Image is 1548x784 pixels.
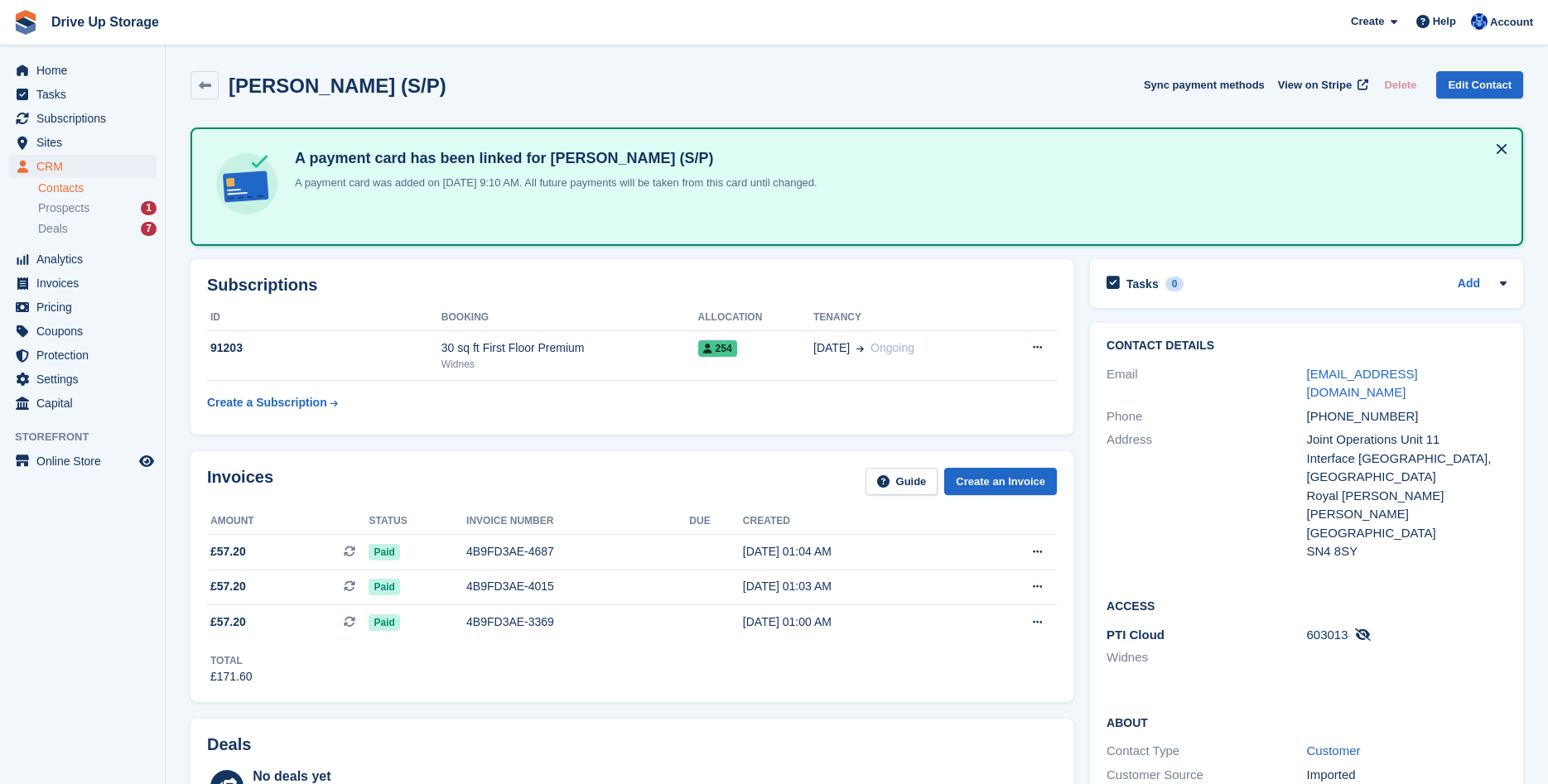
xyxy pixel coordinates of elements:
span: Storefront [15,429,165,445]
a: menu [8,59,157,82]
h2: [PERSON_NAME] (S/P) [229,75,446,97]
span: Sites [36,131,136,154]
h2: Deals [207,735,251,754]
th: Booking [441,305,698,331]
div: SN4 8SY [1307,542,1507,561]
span: Paid [369,544,399,560]
a: [EMAIL_ADDRESS][DOMAIN_NAME] [1307,367,1418,400]
span: Settings [36,368,136,391]
button: Delete [1377,71,1423,99]
th: Due [689,508,742,535]
a: menu [8,248,157,271]
a: Create an Invoice [944,468,1057,495]
a: Add [1458,275,1480,294]
span: Invoices [36,272,136,295]
a: menu [8,107,157,130]
div: 4B9FD3AE-3369 [466,613,689,631]
span: £57.20 [210,578,246,595]
span: 603013 [1307,628,1348,642]
div: 0 [1165,277,1184,291]
h2: Tasks [1126,277,1159,291]
a: Drive Up Storage [45,8,166,36]
img: card-linked-ebf98d0992dc2aeb22e95c0e3c79077019eb2392cfd83c6a337811c24bc77127.svg [212,149,282,219]
span: PTI Cloud [1107,628,1165,642]
span: 254 [698,340,737,357]
a: Contacts [38,180,157,196]
div: £171.60 [210,668,253,685]
th: ID [207,305,441,331]
div: 7 [141,222,157,236]
span: £57.20 [210,613,246,631]
a: View on Stripe [1271,71,1372,99]
h2: Subscriptions [207,276,1057,295]
th: Created [743,508,969,535]
div: [GEOGRAPHIC_DATA] [1307,524,1507,543]
a: menu [8,272,157,295]
h2: Access [1107,597,1507,613]
a: menu [8,450,157,473]
div: Phone [1107,407,1306,426]
span: View on Stripe [1278,77,1352,94]
h4: A payment card has been linked for [PERSON_NAME] (S/P) [288,149,817,168]
a: Prospects 1 [38,200,157,217]
div: 1 [141,201,157,215]
p: A payment card was added on [DATE] 9:10 AM. All future payments will be taken from this card unti... [288,175,817,191]
div: Interface [GEOGRAPHIC_DATA], [GEOGRAPHIC_DATA] [1307,450,1507,487]
span: Help [1433,13,1456,30]
span: Tasks [36,83,136,106]
span: Analytics [36,248,136,271]
img: Widnes Team [1471,13,1488,30]
span: Prospects [38,200,89,216]
a: menu [8,344,157,367]
a: menu [8,392,157,415]
div: Create a Subscription [207,394,327,411]
div: Contact Type [1107,742,1306,761]
th: Amount [207,508,369,535]
h2: Invoices [207,468,273,495]
div: 4B9FD3AE-4015 [466,578,689,595]
span: CRM [36,155,136,178]
th: Invoice number [466,508,689,535]
span: Ongoing [870,341,914,354]
span: Create [1351,13,1384,30]
div: 30 sq ft First Floor Premium [441,339,698,357]
span: Subscriptions [36,107,136,130]
div: Joint Operations Unit 11 [1307,430,1507,450]
li: Widnes [1107,648,1306,667]
div: [PHONE_NUMBER] [1307,407,1507,426]
span: Pricing [36,296,136,319]
th: Status [369,508,466,535]
a: Edit Contact [1436,71,1523,99]
a: menu [8,296,157,319]
span: Capital [36,392,136,415]
div: Royal [PERSON_NAME] [PERSON_NAME] [1307,487,1507,524]
span: [DATE] [813,339,850,357]
span: Paid [369,579,399,595]
span: Protection [36,344,136,367]
div: Widnes [441,357,698,372]
a: menu [8,131,157,154]
div: 91203 [207,339,441,357]
div: 4B9FD3AE-4687 [466,543,689,560]
h2: Contact Details [1107,339,1507,353]
a: Create a Subscription [207,387,338,418]
div: Address [1107,430,1306,561]
a: Guide [866,468,938,495]
a: Deals 7 [38,220,157,238]
span: £57.20 [210,543,246,560]
a: Preview store [137,451,157,471]
a: menu [8,83,157,106]
th: Tenancy [813,305,995,331]
div: Email [1107,365,1306,402]
h2: About [1107,714,1507,730]
a: Customer [1307,743,1361,758]
a: menu [8,155,157,178]
a: menu [8,320,157,343]
img: stora-icon-8386f47178a22dfd0bd8f6a31ec36ba5ce8667c1dd55bd0f319d3a0aa187defe.svg [13,10,38,35]
span: Deals [38,221,68,237]
div: [DATE] 01:03 AM [743,578,969,595]
span: Home [36,59,136,82]
span: Coupons [36,320,136,343]
span: Account [1490,14,1533,31]
div: [DATE] 01:04 AM [743,543,969,560]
